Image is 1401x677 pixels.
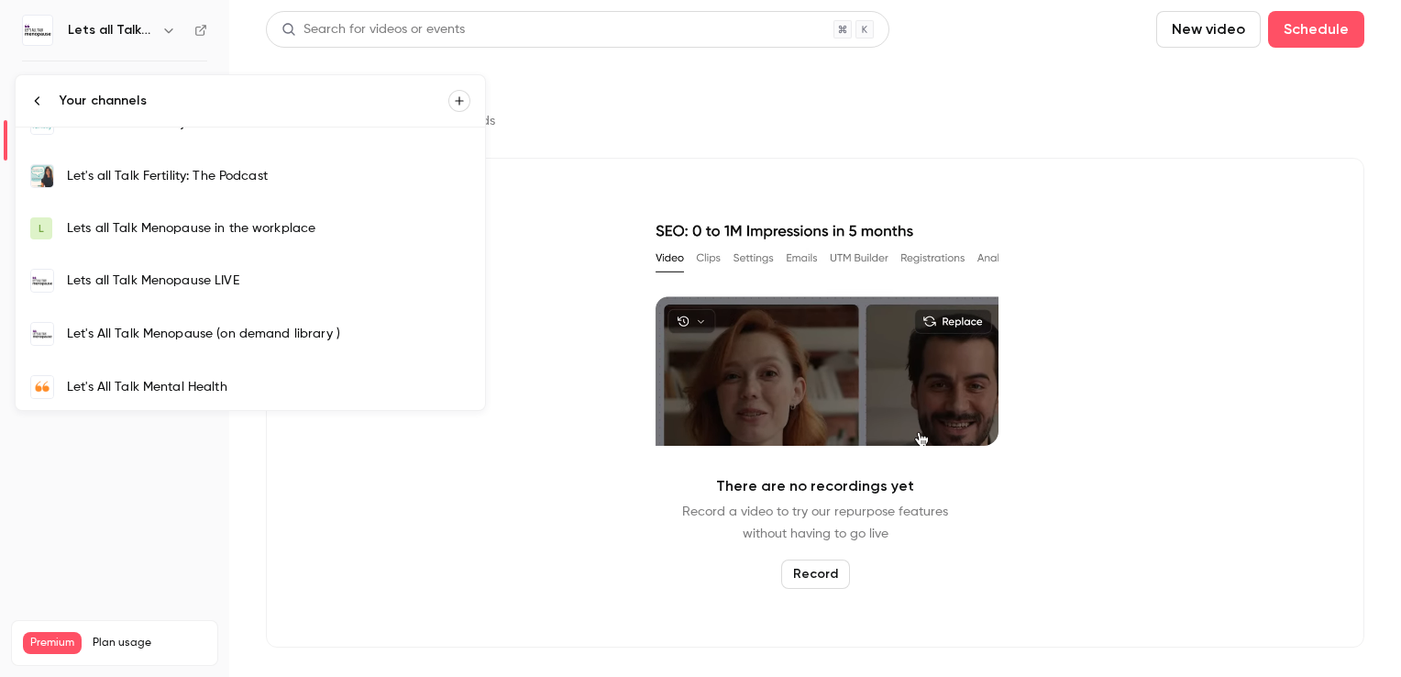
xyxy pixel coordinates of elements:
[31,323,53,345] img: Let's All Talk Menopause (on demand library )
[67,272,470,290] div: Lets all Talk Menopause LIVE
[67,219,470,238] div: Lets all Talk Menopause in the workplace
[67,378,470,396] div: Let's All Talk Mental Health
[31,165,53,187] img: Let's all Talk Fertility: The Podcast
[67,167,470,185] div: Let's all Talk Fertility: The Podcast
[39,220,44,237] span: L
[31,270,53,292] img: Lets all Talk Menopause LIVE
[67,325,470,343] div: Let's All Talk Menopause (on demand library )
[31,376,53,398] img: Let's All Talk Mental Health
[60,92,448,110] div: Your channels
